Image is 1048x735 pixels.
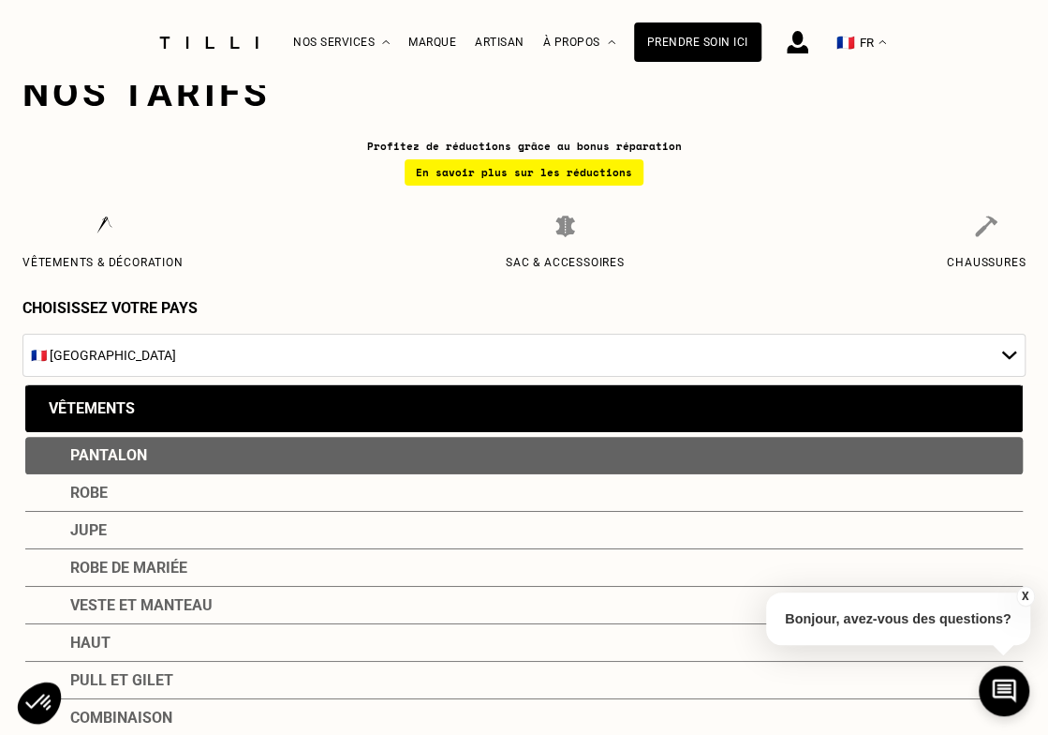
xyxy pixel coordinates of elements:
[293,1,390,84] div: Nos services
[475,36,524,49] a: Artisan
[22,139,1026,186] div: Profitez de réductions grâce au bonus réparation
[787,31,808,53] img: icône connexion
[836,34,855,52] span: 🇫🇷
[22,256,184,269] p: Vêtements & décoration
[975,216,997,237] img: Chaussures
[49,399,135,417] div: Vêtements
[25,624,1023,662] div: Haut
[25,587,1023,624] div: Veste et manteau
[555,216,574,237] img: Sac & Accessoires
[25,474,1023,512] div: Robe
[766,592,1030,645] p: Bonjour, avez-vous des questions?
[506,256,625,269] p: Sac & Accessoires
[382,40,390,45] img: Menu déroulant
[25,437,1023,474] div: Pantalon
[543,1,615,84] div: À propos
[608,40,615,45] img: Menu déroulant à propos
[634,22,761,62] a: Prendre soin ici
[22,299,1026,317] p: Choisissez votre pays
[92,216,114,237] img: Vêtements & décoration
[405,159,643,186] div: En savoir plus sur les réductions
[22,71,1026,115] h1: Nos tarifs
[1015,586,1034,607] button: X
[878,40,886,45] img: menu déroulant
[408,36,456,49] a: Marque
[827,1,895,84] button: 🇫🇷 FR
[153,37,265,49] img: Logo du service de couturière Tilli
[25,662,1023,699] div: Pull et gilet
[25,549,1023,587] div: Robe de mariée
[25,512,1023,549] div: Jupe
[947,256,1026,269] p: Chaussures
